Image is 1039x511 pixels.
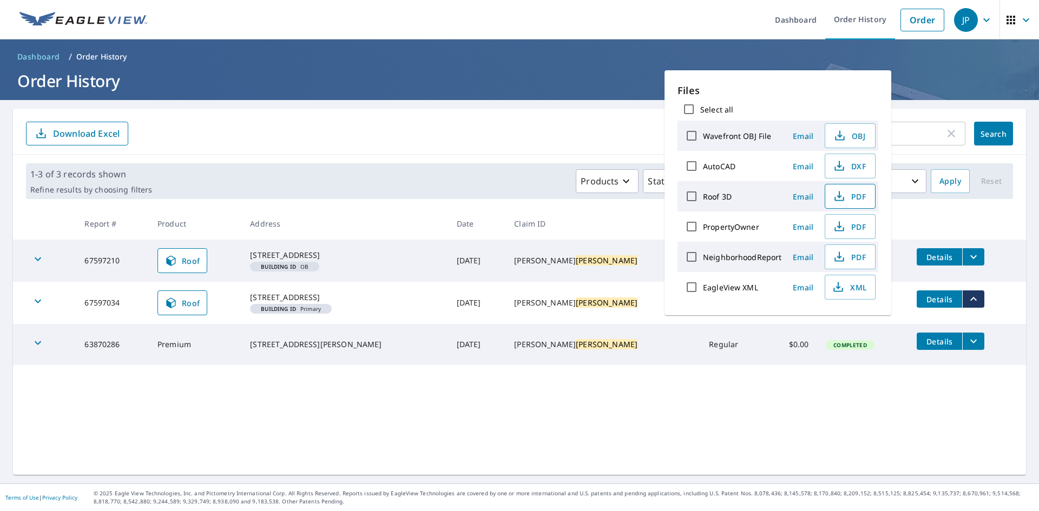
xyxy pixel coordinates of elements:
a: Privacy Policy [42,494,77,501]
span: Email [790,161,816,171]
button: Email [786,249,820,266]
span: Details [923,252,956,262]
span: XML [832,281,866,294]
button: OBJ [825,123,876,148]
button: filesDropdownBtn-67597210 [962,248,984,266]
em: Building ID [261,306,296,311]
label: Roof 3D [703,191,732,202]
span: Details [923,336,956,347]
li: / [69,50,72,63]
div: [STREET_ADDRESS] [250,292,439,303]
button: Email [786,188,820,205]
button: Apply [931,169,970,193]
span: OB [254,264,315,269]
td: [DATE] [448,240,506,282]
p: 1-3 of 3 records shown [30,168,152,181]
span: Apply [939,175,961,188]
button: Status [643,169,694,193]
button: Products [576,169,639,193]
button: detailsBtn-67597034 [917,290,962,308]
label: PropertyOwner [703,222,759,232]
span: Primary [254,306,327,311]
p: Download Excel [53,128,120,140]
td: 67597034 [76,282,149,324]
p: Order History [76,51,127,62]
button: XML [825,275,876,300]
td: [PERSON_NAME] [505,282,700,324]
label: AutoCAD [703,161,735,171]
td: $0.00 [766,324,817,365]
a: Dashboard [13,48,64,65]
label: EagleView XML [703,282,758,293]
em: Building ID [261,264,296,269]
span: Roof [165,254,200,267]
button: PDF [825,214,876,239]
span: Email [790,131,816,141]
a: Terms of Use [5,494,39,501]
div: [STREET_ADDRESS][PERSON_NAME] [250,339,439,350]
button: filesDropdownBtn-67597034 [962,290,984,308]
td: Premium [149,324,241,365]
span: Email [790,282,816,293]
a: Roof [157,248,207,273]
th: Report # [76,208,149,240]
span: Dashboard [17,51,60,62]
button: filesDropdownBtn-63870286 [962,333,984,350]
div: [STREET_ADDRESS] [250,250,439,261]
button: PDF [825,184,876,209]
span: Search [983,129,1004,139]
td: [DATE] [448,324,506,365]
span: PDF [832,190,866,203]
p: Status [648,175,674,188]
td: [PERSON_NAME] [505,324,700,365]
h1: Order History [13,70,1026,92]
button: PDF [825,244,876,269]
td: 63870286 [76,324,149,365]
div: JP [954,8,978,32]
button: Email [786,128,820,144]
button: Email [786,158,820,175]
mark: [PERSON_NAME] [576,297,637,308]
td: Regular [700,324,766,365]
span: Email [790,222,816,232]
nav: breadcrumb [13,48,1026,65]
p: Files [678,83,878,98]
p: Products [581,175,619,188]
span: PDF [832,250,866,263]
img: EV Logo [19,12,147,28]
th: Address [241,208,448,240]
span: Details [923,294,956,304]
th: Date [448,208,506,240]
p: Refine results by choosing filters [30,185,152,195]
button: detailsBtn-63870286 [917,333,962,350]
p: | [5,494,77,501]
mark: [PERSON_NAME] [576,339,637,349]
button: Email [786,218,820,235]
span: DXF [832,160,866,172]
span: Roof [165,296,200,309]
span: Email [790,191,816,202]
th: Claim ID [505,208,700,240]
label: NeighborhoodReport [703,252,781,262]
td: 67597210 [76,240,149,282]
th: Product [149,208,241,240]
label: Wavefront OBJ File [703,131,771,141]
mark: [PERSON_NAME] [576,255,637,266]
p: © 2025 Eagle View Technologies, Inc. and Pictometry International Corp. All Rights Reserved. Repo... [94,489,1034,506]
button: Download Excel [26,122,128,145]
span: OBJ [832,129,866,142]
span: Completed [827,341,873,349]
label: Select all [700,104,733,115]
td: [PERSON_NAME] [505,240,700,282]
button: detailsBtn-67597210 [917,248,962,266]
td: [DATE] [448,282,506,324]
a: Order [900,9,944,31]
button: DXF [825,154,876,178]
button: Search [974,122,1013,145]
button: Email [786,279,820,296]
span: Email [790,252,816,262]
span: PDF [832,220,866,233]
a: Roof [157,290,207,315]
